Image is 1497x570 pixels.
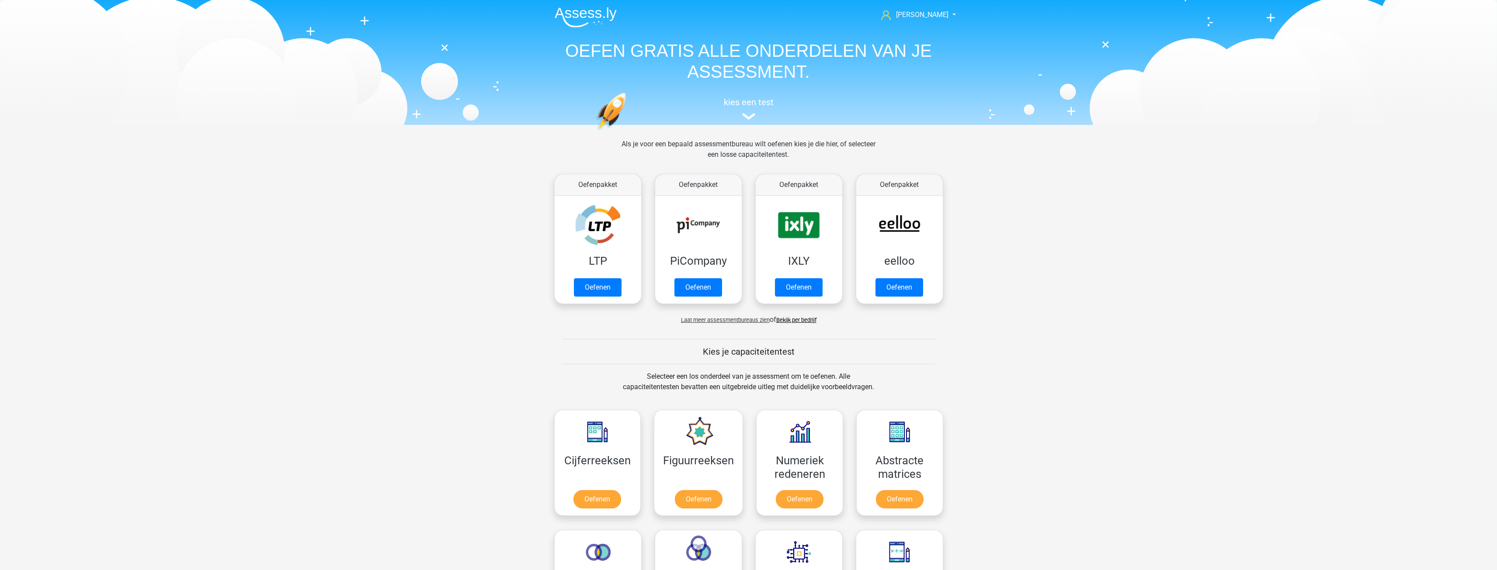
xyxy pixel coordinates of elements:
[548,307,950,325] div: of
[574,278,622,297] a: Oefenen
[742,113,755,120] img: assessment
[775,278,823,297] a: Oefenen
[674,278,722,297] a: Oefenen
[548,40,950,82] h1: OEFEN GRATIS ALLE ONDERDELEN VAN JE ASSESSMENT.
[776,490,823,508] a: Oefenen
[596,93,660,172] img: oefenen
[573,490,621,508] a: Oefenen
[555,7,617,28] img: Assessly
[615,139,882,170] div: Als je voor een bepaald assessmentbureau wilt oefenen kies je die hier, of selecteer een losse ca...
[896,10,948,19] span: [PERSON_NAME]
[876,490,924,508] a: Oefenen
[615,371,882,403] div: Selecteer een los onderdeel van je assessment om te oefenen. Alle capaciteitentesten bevatten een...
[878,10,949,20] a: [PERSON_NAME]
[776,317,816,323] a: Bekijk per bedrijf
[548,97,950,120] a: kies een test
[562,346,935,357] h5: Kies je capaciteitentest
[548,97,950,107] h5: kies een test
[681,317,770,323] span: Laat meer assessmentbureaus zien
[675,490,722,508] a: Oefenen
[875,278,923,297] a: Oefenen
